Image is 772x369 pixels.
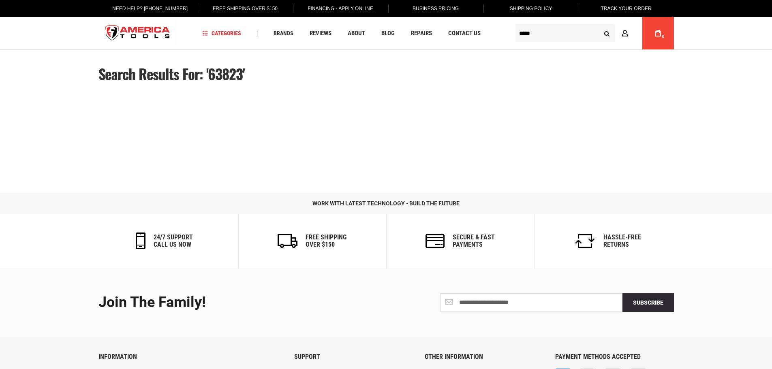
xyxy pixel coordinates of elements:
[199,28,245,39] a: Categories
[348,30,365,36] span: About
[98,18,177,49] a: store logo
[662,34,665,39] span: 0
[407,28,436,39] a: Repairs
[98,63,245,84] span: Search results for: '63823'
[381,30,395,36] span: Blog
[306,234,346,248] h6: Free Shipping Over $150
[310,30,331,36] span: Reviews
[378,28,398,39] a: Blog
[98,294,380,311] div: Join the Family!
[453,234,495,248] h6: secure & fast payments
[270,28,297,39] a: Brands
[425,353,543,360] h6: OTHER INFORMATION
[622,293,674,312] button: Subscribe
[154,234,193,248] h6: 24/7 support call us now
[202,30,241,36] span: Categories
[555,353,674,360] h6: PAYMENT METHODS ACCEPTED
[98,353,282,360] h6: INFORMATION
[344,28,369,39] a: About
[274,30,293,36] span: Brands
[98,18,177,49] img: America Tools
[599,26,615,41] button: Search
[411,30,432,36] span: Repairs
[294,353,413,360] h6: SUPPORT
[510,6,552,11] span: Shipping Policy
[633,299,663,306] span: Subscribe
[603,234,641,248] h6: Hassle-Free Returns
[650,17,666,49] a: 0
[445,28,484,39] a: Contact Us
[306,28,335,39] a: Reviews
[448,30,481,36] span: Contact Us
